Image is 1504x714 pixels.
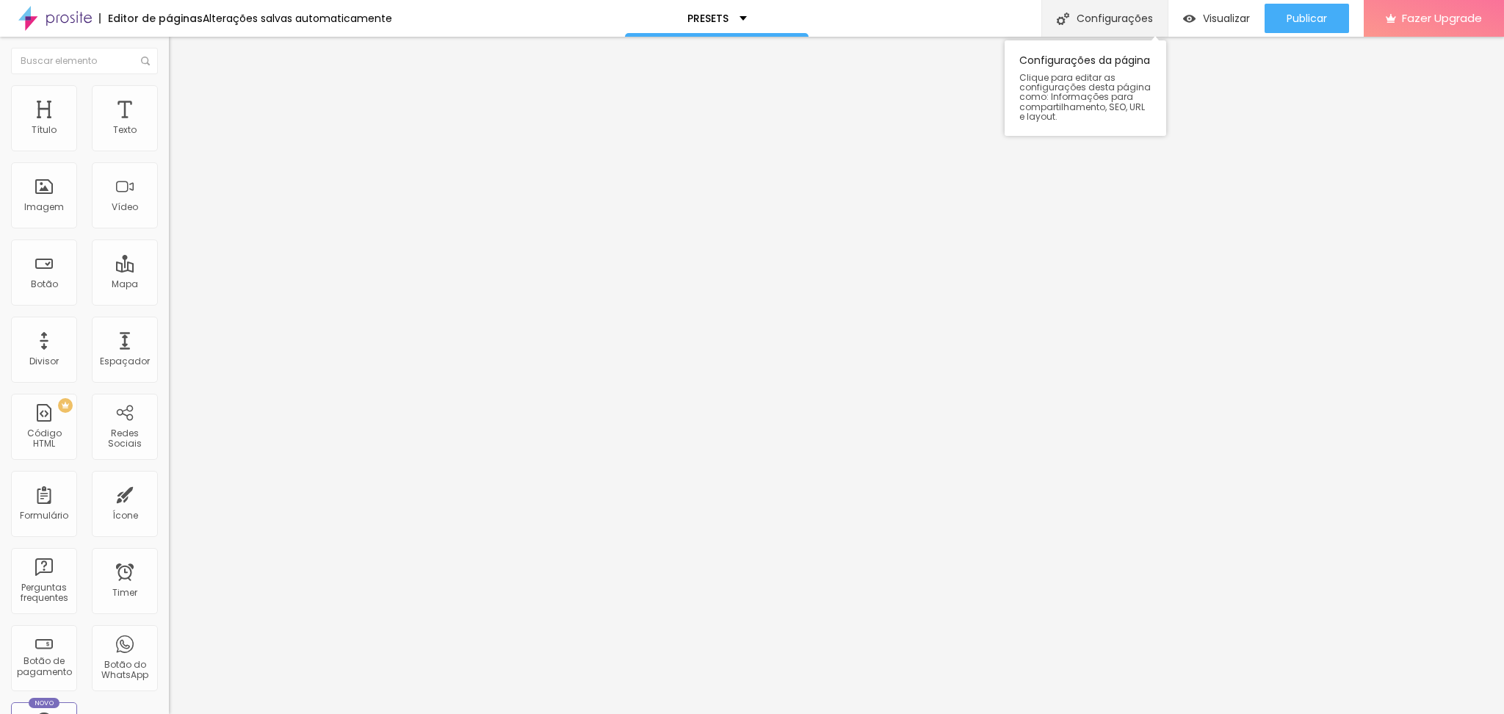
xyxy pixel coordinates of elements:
button: Publicar [1265,4,1349,33]
div: Botão de pagamento [15,656,73,677]
div: Perguntas frequentes [15,583,73,604]
iframe: Editor [169,37,1504,714]
div: Botão do WhatsApp [95,660,153,681]
span: Fazer Upgrade [1402,12,1482,24]
img: Icone [141,57,150,65]
div: Mapa [112,279,138,289]
div: Código HTML [15,428,73,450]
span: Clique para editar as configurações desta página como: Informações para compartilhamento, SEO, UR... [1019,73,1151,121]
img: view-1.svg [1183,12,1196,25]
img: Icone [1057,12,1069,25]
span: Visualizar [1203,12,1250,24]
div: Timer [112,588,137,598]
div: Imagem [24,202,64,212]
p: PRESETS [687,13,728,24]
div: Botão [31,279,58,289]
div: Editor de páginas [99,13,203,24]
div: Redes Sociais [95,428,153,450]
span: Publicar [1287,12,1327,24]
div: Texto [113,125,137,135]
div: Formulário [20,511,68,521]
div: Vídeo [112,202,138,212]
button: Visualizar [1168,4,1265,33]
div: Ícone [112,511,138,521]
input: Buscar elemento [11,48,158,74]
div: Divisor [29,356,59,367]
div: Título [32,125,57,135]
div: Alterações salvas automaticamente [203,13,392,24]
div: Configurações da página [1005,40,1166,136]
div: Novo [29,698,60,708]
div: Espaçador [100,356,150,367]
